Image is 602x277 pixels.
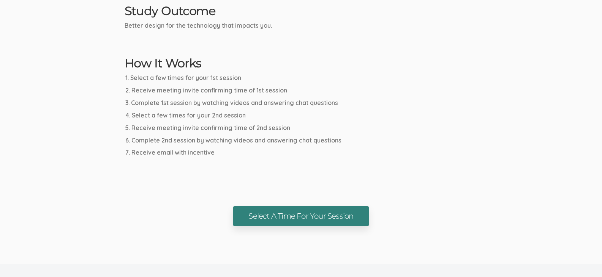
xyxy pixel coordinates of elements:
li: Receive meeting invite confirming time of 2nd session [125,124,478,132]
a: Select A Time For Your Session [233,206,368,226]
li: Receive meeting invite confirming time of 1st session [125,86,478,95]
iframe: Chat Widget [564,241,602,277]
li: Complete 2nd session by watching videos and answering chat questions [125,136,478,145]
li: Select a few times for your 2nd session [125,111,478,120]
li: Select a few times for your 1st session [125,74,478,82]
h2: Study Outcome [125,4,478,17]
p: Better design for the technology that impacts you. [125,21,478,30]
li: Complete 1st session by watching videos and answering chat questions [125,99,478,107]
h2: How It Works [125,56,478,70]
li: Receive email with incentive [125,148,478,157]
